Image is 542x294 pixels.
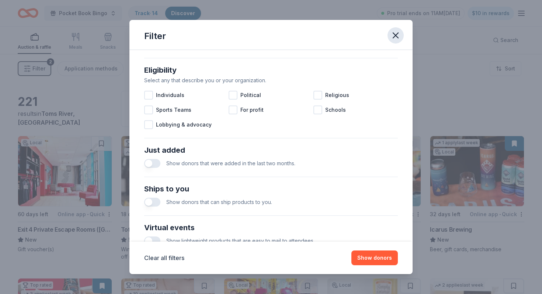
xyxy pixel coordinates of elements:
div: Eligibility [144,64,398,76]
div: Select any that describe you or your organization. [144,76,398,85]
span: Sports Teams [156,106,191,114]
div: Filter [144,30,166,42]
button: Show donors [351,250,398,265]
span: For profit [240,106,264,114]
span: Lobbying & advocacy [156,120,212,129]
span: Individuals [156,91,184,100]
span: Political [240,91,261,100]
div: Ships to you [144,183,398,195]
button: Clear all filters [144,253,184,262]
span: Schools [325,106,346,114]
span: Show lightweight products that are easy to mail to attendees. [166,238,315,244]
div: Just added [144,144,398,156]
div: Virtual events [144,222,398,234]
span: Show donors that were added in the last two months. [166,160,295,166]
span: Religious [325,91,349,100]
span: Show donors that can ship products to you. [166,199,272,205]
